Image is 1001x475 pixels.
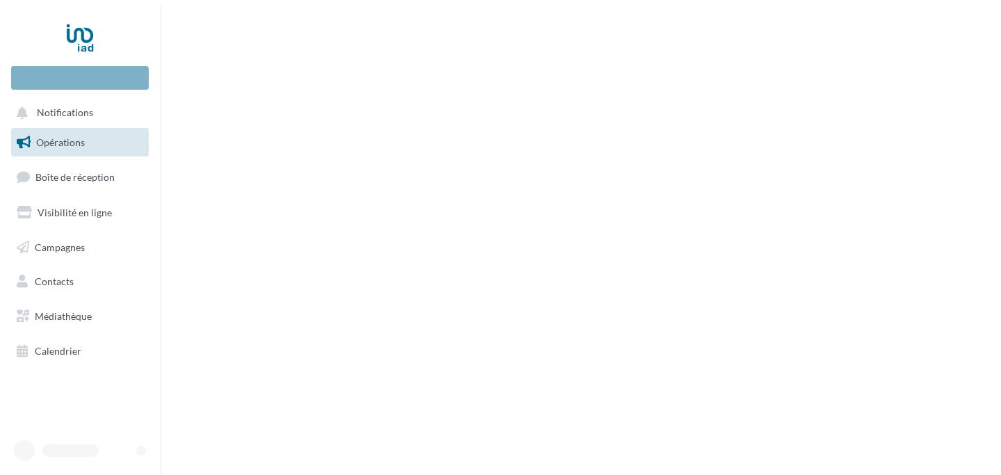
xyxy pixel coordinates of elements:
[8,198,152,227] a: Visibilité en ligne
[8,337,152,366] a: Calendrier
[35,275,74,287] span: Contacts
[35,171,115,183] span: Boîte de réception
[8,302,152,331] a: Médiathèque
[38,207,112,218] span: Visibilité en ligne
[8,233,152,262] a: Campagnes
[36,136,85,148] span: Opérations
[35,310,92,322] span: Médiathèque
[37,107,93,119] span: Notifications
[8,267,152,296] a: Contacts
[11,66,149,90] div: Nouvelle campagne
[35,345,81,357] span: Calendrier
[8,128,152,157] a: Opérations
[35,241,85,252] span: Campagnes
[8,162,152,192] a: Boîte de réception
